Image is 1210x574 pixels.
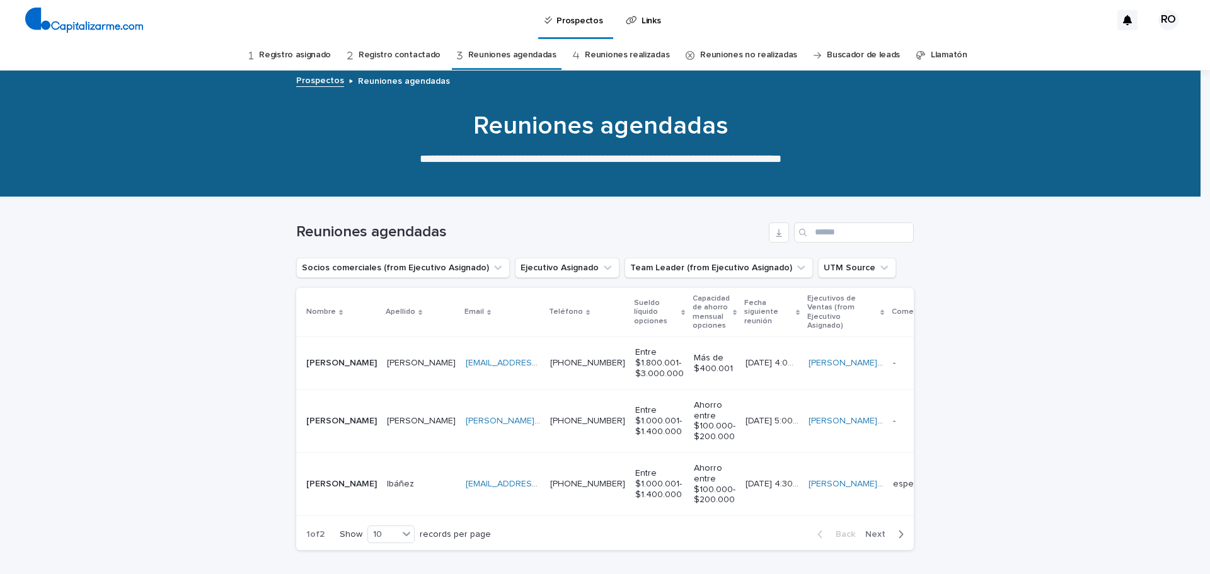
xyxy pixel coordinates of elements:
[25,8,143,33] img: 4arMvv9wSvmHTHbXwTim
[794,222,914,243] input: Search
[386,305,415,319] p: Apellido
[387,476,417,490] p: Ibáñez
[634,296,678,328] p: Sueldo líquido opciones
[549,305,583,319] p: Teléfono
[296,223,764,241] h1: Reuniones agendadas
[892,305,971,319] p: Comentarios negocio
[694,400,735,442] p: Ahorro entre $100.000- $200.000
[827,40,900,70] a: Buscador de leads
[700,40,797,70] a: Reuniones no realizadas
[306,476,379,490] p: Antonia Tirapeguy
[585,40,669,70] a: Reuniones realizadas
[359,40,441,70] a: Registro contactado
[387,413,458,427] p: [PERSON_NAME]
[387,355,458,369] p: Pino Casanova
[893,479,1025,490] div: esperando respuesta de correo
[296,519,335,550] p: 1 of 2
[746,476,801,490] p: 20/5/2025 4:30 PM
[818,258,896,278] button: UTM Source
[550,416,625,425] a: [PHONE_NUMBER]
[420,529,491,540] p: records per page
[828,530,855,539] span: Back
[694,353,735,374] p: Más de $400.001
[931,40,967,70] a: Llamatón
[468,40,556,70] a: Reuniones agendadas
[259,40,331,70] a: Registro asignado
[635,468,684,500] p: Entre $1.000.001- $1.400.000
[296,72,344,87] a: Prospectos
[693,292,730,333] p: Capacidad de ahorro mensual opciones
[292,111,909,141] h1: Reuniones agendadas
[746,355,801,369] p: 7/8/2025 4:00 PM
[296,258,510,278] button: Socios comerciales (from Ejecutivo Asignado)
[306,413,379,427] p: [PERSON_NAME]
[893,416,896,427] div: -
[694,463,735,505] p: Ahorro entre $100.000- $200.000
[807,292,877,333] p: Ejecutivos de Ventas (from Ejecutivo Asignado)
[466,479,608,488] a: [EMAIL_ADDRESS][DOMAIN_NAME]
[550,359,625,367] a: [PHONE_NUMBER]
[368,528,398,541] div: 10
[550,479,625,488] a: [PHONE_NUMBER]
[809,416,1020,425] a: [PERSON_NAME][EMAIL_ADDRESS][DOMAIN_NAME]
[744,296,793,328] p: Fecha siguiente reunión
[809,479,1020,488] a: [PERSON_NAME][EMAIL_ADDRESS][DOMAIN_NAME]
[358,73,450,87] p: Reuniones agendadas
[306,355,379,369] p: [PERSON_NAME]
[340,529,362,540] p: Show
[809,359,1020,367] a: [PERSON_NAME][EMAIL_ADDRESS][DOMAIN_NAME]
[466,416,677,425] a: [PERSON_NAME][EMAIL_ADDRESS][DOMAIN_NAME]
[306,305,336,319] p: Nombre
[464,305,484,319] p: Email
[515,258,619,278] button: Ejecutivo Asignado
[625,258,813,278] button: Team Leader (from Ejecutivo Asignado)
[807,529,860,540] button: Back
[1158,10,1178,30] div: RO
[635,347,684,379] p: Entre $1.800.001- $3.000.000
[635,405,684,437] p: Entre $1.000.001- $1.400.000
[893,358,896,369] div: -
[860,529,914,540] button: Next
[466,359,608,367] a: [EMAIL_ADDRESS][DOMAIN_NAME]
[865,530,893,539] span: Next
[746,413,801,427] p: 27/5/2025 5:00 PM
